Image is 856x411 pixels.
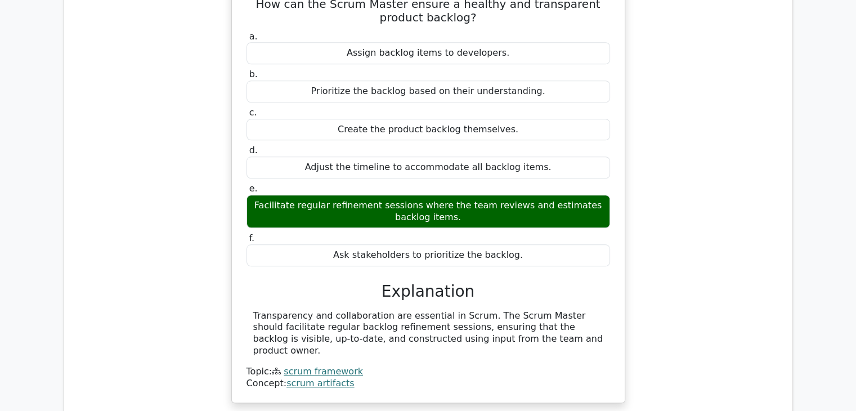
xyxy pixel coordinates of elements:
div: Adjust the timeline to accommodate all backlog items. [247,157,610,178]
div: Topic: [247,366,610,378]
span: a. [249,31,258,42]
span: e. [249,183,258,194]
div: Prioritize the backlog based on their understanding. [247,81,610,102]
span: d. [249,145,258,155]
span: b. [249,69,258,79]
a: scrum artifacts [286,378,354,388]
div: Ask stakeholders to prioritize the backlog. [247,244,610,266]
div: Assign backlog items to developers. [247,42,610,64]
div: Facilitate regular refinement sessions where the team reviews and estimates backlog items. [247,195,610,229]
h3: Explanation [253,282,603,301]
div: Transparency and collaboration are essential in Scrum. The Scrum Master should facilitate regular... [253,310,603,357]
div: Create the product backlog themselves. [247,119,610,141]
span: c. [249,107,257,118]
a: scrum framework [284,366,363,377]
div: Concept: [247,378,610,390]
span: f. [249,233,255,243]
